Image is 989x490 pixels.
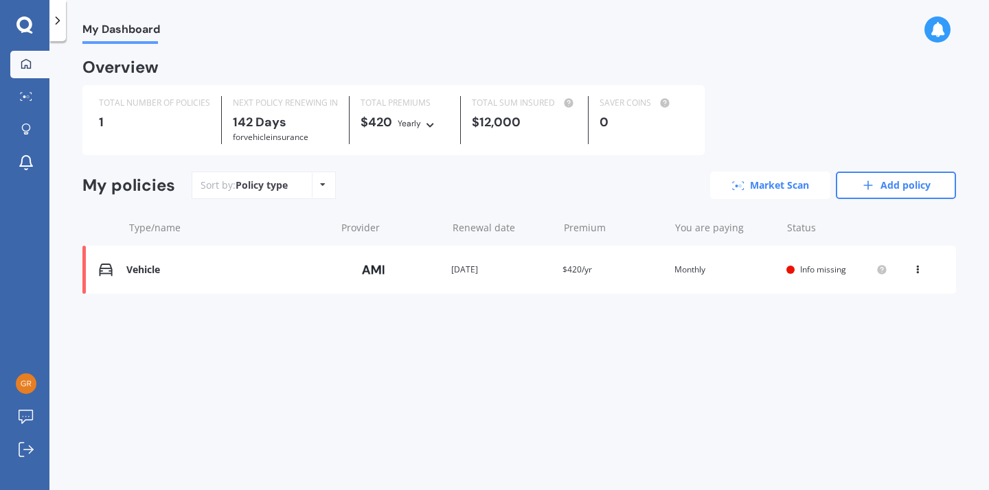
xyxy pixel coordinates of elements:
[99,96,210,110] div: TOTAL NUMBER OF POLICIES
[82,23,160,41] span: My Dashboard
[339,257,408,283] img: AMI
[361,115,449,130] div: $420
[201,178,288,192] div: Sort by:
[16,373,36,394] img: 8ad6aac8edb12e4f2555bb344d0e51f2
[82,176,175,196] div: My policies
[675,221,775,235] div: You are paying
[674,263,775,277] div: Monthly
[836,172,956,199] a: Add policy
[233,114,286,130] b: 142 Days
[398,117,421,130] div: Yearly
[99,263,113,277] img: Vehicle
[564,221,664,235] div: Premium
[82,60,159,74] div: Overview
[451,263,552,277] div: [DATE]
[236,178,288,192] div: Policy type
[341,221,442,235] div: Provider
[472,96,577,110] div: TOTAL SUM INSURED
[453,221,553,235] div: Renewal date
[99,115,210,129] div: 1
[562,264,592,275] span: $420/yr
[129,221,330,235] div: Type/name
[787,221,887,235] div: Status
[710,172,830,199] a: Market Scan
[233,96,338,110] div: NEXT POLICY RENEWING IN
[472,115,577,129] div: $12,000
[800,264,846,275] span: Info missing
[233,131,308,143] span: for Vehicle insurance
[361,96,449,110] div: TOTAL PREMIUMS
[600,115,688,129] div: 0
[126,264,328,276] div: Vehicle
[600,96,688,110] div: SAVER COINS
